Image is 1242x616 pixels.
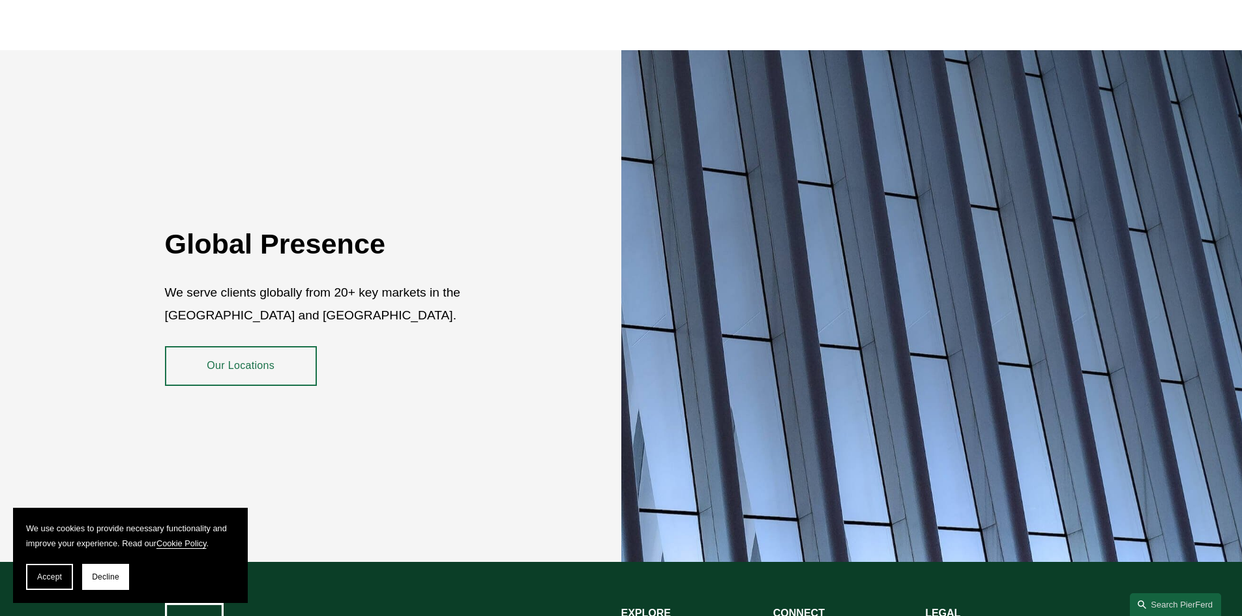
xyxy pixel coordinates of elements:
[156,538,207,548] a: Cookie Policy
[37,572,62,581] span: Accept
[26,564,73,590] button: Accept
[1130,593,1221,616] a: Search this site
[92,572,119,581] span: Decline
[13,508,248,603] section: Cookie banner
[82,564,129,590] button: Decline
[165,346,317,385] a: Our Locations
[165,282,545,327] p: We serve clients globally from 20+ key markets in the [GEOGRAPHIC_DATA] and [GEOGRAPHIC_DATA].
[165,227,545,261] h2: Global Presence
[26,521,235,551] p: We use cookies to provide necessary functionality and improve your experience. Read our .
